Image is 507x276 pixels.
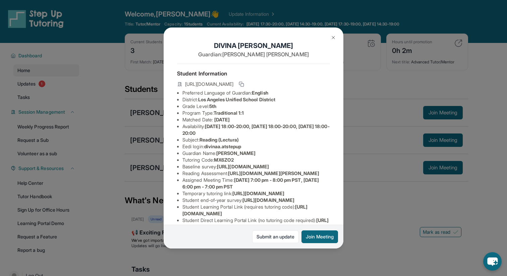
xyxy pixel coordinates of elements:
[182,136,330,143] li: Subject :
[228,170,319,176] span: [URL][DOMAIN_NAME][PERSON_NAME]
[182,116,330,123] li: Matched Date:
[182,177,319,189] span: [DATE] 7:00 pm - 8:00 pm PST, [DATE] 6:00 pm - 7:00 pm PST
[182,143,330,150] li: Eedi login :
[252,90,268,96] span: English
[177,41,330,50] h1: DIVINA [PERSON_NAME]
[182,96,330,103] li: District:
[182,123,330,136] span: [DATE] 18:00-20:00, [DATE] 18:00-20:00, [DATE] 18:00-20:00
[185,81,233,88] span: [URL][DOMAIN_NAME]
[331,35,336,40] img: Close Icon
[182,110,330,116] li: Program Type:
[182,204,330,217] li: Student Learning Portal Link (requires tutoring code) :
[182,170,330,177] li: Reading Assessment :
[182,197,330,204] li: Student end-of-year survey :
[237,80,245,88] button: Copy link
[182,90,330,96] li: Preferred Language of Guardian:
[200,137,239,143] span: Reading (Lectura)
[214,157,234,163] span: MX6ZO2
[242,197,294,203] span: [URL][DOMAIN_NAME]
[301,230,338,243] button: Join Meeting
[182,190,330,197] li: Temporary tutoring link :
[198,97,275,102] span: Los Angeles Unified School District
[217,164,269,169] span: [URL][DOMAIN_NAME]
[214,110,244,116] span: Traditional 1:1
[182,163,330,170] li: Baseline survey :
[182,177,330,190] li: Assigned Meeting Time :
[182,217,330,230] li: Student Direct Learning Portal Link (no tutoring code required) :
[204,144,241,149] span: divinaa.atstepup
[216,150,256,156] span: [PERSON_NAME]
[177,69,330,77] h4: Student Information
[483,252,502,271] button: chat-button
[214,117,230,122] span: [DATE]
[209,103,216,109] span: 5th
[182,123,330,136] li: Availability:
[182,150,330,157] li: Guardian Name :
[182,157,330,163] li: Tutoring Code :
[182,103,330,110] li: Grade Level:
[252,230,299,243] a: Submit an update
[232,190,284,196] span: [URL][DOMAIN_NAME]
[177,50,330,58] p: Guardian: [PERSON_NAME] [PERSON_NAME]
